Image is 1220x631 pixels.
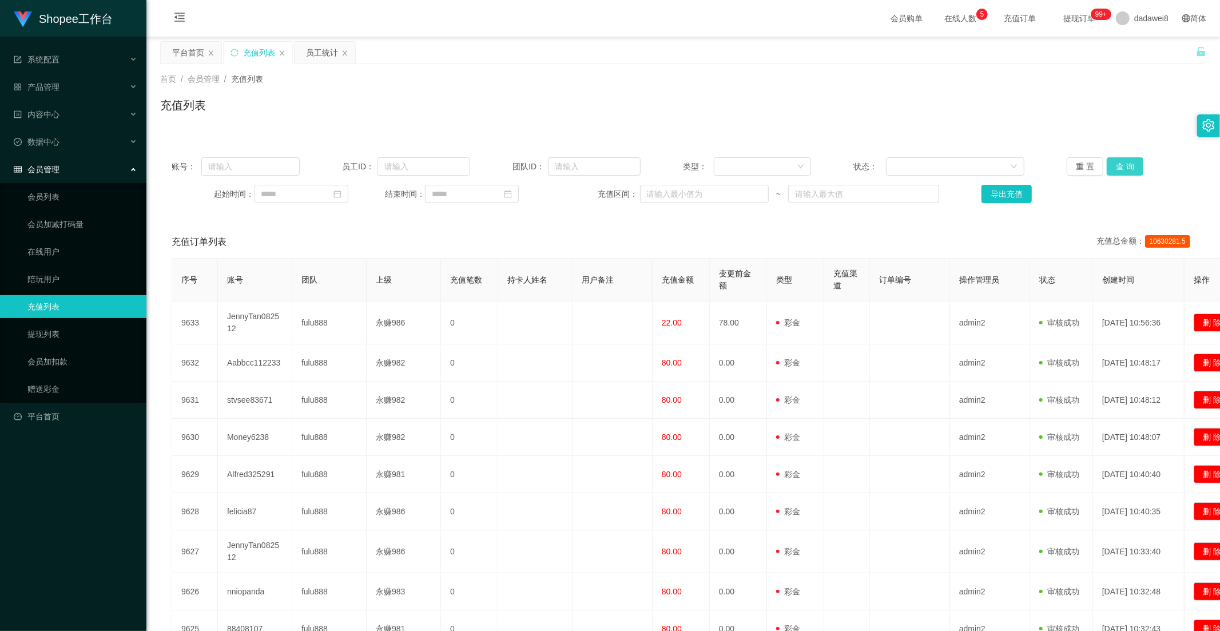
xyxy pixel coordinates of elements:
[227,275,243,284] span: 账号
[385,188,425,200] span: 结束时间：
[1093,530,1185,573] td: [DATE] 10:33:40
[367,530,441,573] td: 永赚986
[776,470,800,479] span: 彩金
[788,185,939,203] input: 请输入最大值
[950,530,1030,573] td: admin2
[292,530,367,573] td: fulu888
[441,573,498,610] td: 0
[950,419,1030,456] td: admin2
[27,213,137,236] a: 会员加减打码量
[1182,14,1190,22] i: 图标: global
[367,301,441,344] td: 永赚986
[950,456,1030,493] td: admin2
[1093,419,1185,456] td: [DATE] 10:48:07
[959,275,999,284] span: 操作管理员
[662,507,682,516] span: 80.00
[776,275,792,284] span: 类型
[214,188,255,200] span: 起始时间：
[441,344,498,382] td: 0
[1107,157,1143,176] button: 查 询
[1093,344,1185,382] td: [DATE] 10:48:17
[1202,119,1215,132] i: 图标: setting
[710,493,767,530] td: 0.00
[160,97,206,114] h1: 充值列表
[301,275,317,284] span: 团队
[441,419,498,456] td: 0
[776,432,800,442] span: 彩金
[218,530,292,573] td: JennyTan082512
[998,14,1042,22] span: 充值订单
[172,530,218,573] td: 9627
[1039,395,1079,404] span: 审核成功
[512,161,548,173] span: 团队ID：
[27,240,137,263] a: 在线用户
[39,1,113,37] h1: Shopee工作台
[14,11,32,27] img: logo.9652507e.png
[367,493,441,530] td: 永赚986
[441,382,498,419] td: 0
[1093,301,1185,344] td: [DATE] 10:56:36
[776,358,800,367] span: 彩金
[333,190,341,198] i: 图标: calendar
[710,456,767,493] td: 0.00
[1039,432,1079,442] span: 审核成功
[160,1,199,37] i: 图标: menu-fold
[218,344,292,382] td: Aabbcc112233
[14,82,59,92] span: 产品管理
[181,275,197,284] span: 序号
[279,50,285,57] i: 图标: close
[662,275,694,284] span: 充值金额
[662,470,682,479] span: 80.00
[980,9,984,20] p: 5
[172,301,218,344] td: 9633
[208,50,214,57] i: 图标: close
[950,301,1030,344] td: admin2
[548,157,641,176] input: 请输入
[292,456,367,493] td: fulu888
[218,456,292,493] td: Alfred325291
[1039,507,1079,516] span: 审核成功
[776,395,800,404] span: 彩金
[950,344,1030,382] td: admin2
[797,163,804,171] i: 图标: down
[377,157,470,176] input: 请输入
[224,74,226,84] span: /
[1039,587,1079,596] span: 审核成功
[172,456,218,493] td: 9629
[160,74,176,84] span: 首页
[854,161,887,173] span: 状态：
[1093,382,1185,419] td: [DATE] 10:48:12
[1097,235,1195,249] div: 充值总金额：
[172,382,218,419] td: 9631
[367,419,441,456] td: 永赚982
[662,395,682,404] span: 80.00
[710,573,767,610] td: 0.00
[582,275,614,284] span: 用户备注
[188,74,220,84] span: 会员管理
[14,137,59,146] span: 数据中心
[172,161,201,173] span: 账号：
[1067,157,1103,176] button: 重 置
[976,9,988,20] sup: 5
[292,301,367,344] td: fulu888
[231,74,263,84] span: 充值列表
[1093,573,1185,610] td: [DATE] 10:32:48
[441,456,498,493] td: 0
[14,110,22,118] i: 图标: profile
[939,14,982,22] span: 在线人数
[14,83,22,91] i: 图标: appstore-o
[719,269,751,290] span: 变更前金额
[1102,275,1134,284] span: 创建时间
[342,161,377,173] span: 员工ID：
[27,378,137,400] a: 赠送彩金
[1039,318,1079,327] span: 审核成功
[14,165,22,173] i: 图标: table
[662,432,682,442] span: 80.00
[218,382,292,419] td: stvsee83671
[710,530,767,573] td: 0.00
[27,323,137,346] a: 提现列表
[367,573,441,610] td: 永赚983
[776,547,800,556] span: 彩金
[27,295,137,318] a: 充值列表
[507,275,547,284] span: 持卡人姓名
